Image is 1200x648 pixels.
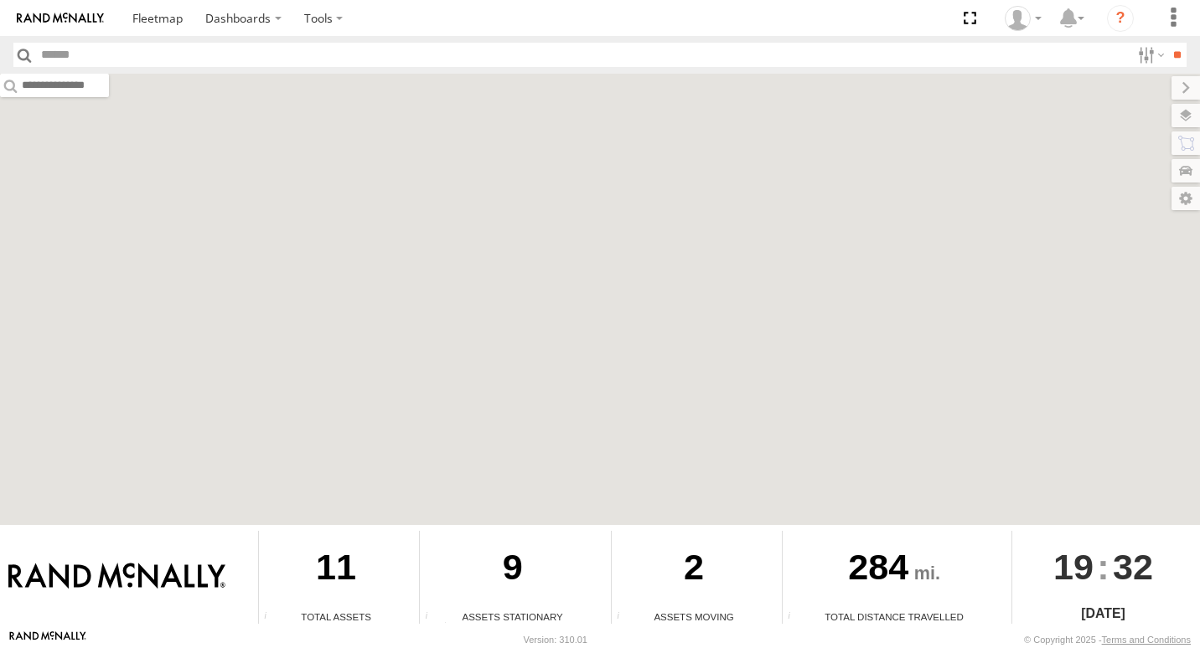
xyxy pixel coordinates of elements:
[524,635,587,645] div: Version: 310.01
[8,563,225,591] img: Rand McNally
[420,611,445,624] div: Total number of assets current stationary.
[259,531,413,609] div: 11
[612,611,637,624] div: Total number of assets current in transit.
[1012,604,1194,624] div: [DATE]
[9,631,86,648] a: Visit our Website
[783,611,808,624] div: Total distance travelled by all assets within specified date range and applied filters
[612,531,776,609] div: 2
[420,531,605,609] div: 9
[783,531,1006,609] div: 284
[999,6,1047,31] div: Valeo Dash
[1107,5,1134,32] i: ?
[17,13,104,24] img: rand-logo.svg
[1102,635,1191,645] a: Terms and Conditions
[259,611,284,624] div: Total number of Enabled Assets
[1053,531,1094,603] span: 19
[1131,43,1167,67] label: Search Filter Options
[1172,187,1200,210] label: Map Settings
[783,609,1006,624] div: Total Distance Travelled
[612,609,776,624] div: Assets Moving
[420,609,605,624] div: Assets Stationary
[1113,531,1153,603] span: 32
[1024,635,1191,645] div: © Copyright 2025 -
[259,609,413,624] div: Total Assets
[1012,531,1194,603] div: :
